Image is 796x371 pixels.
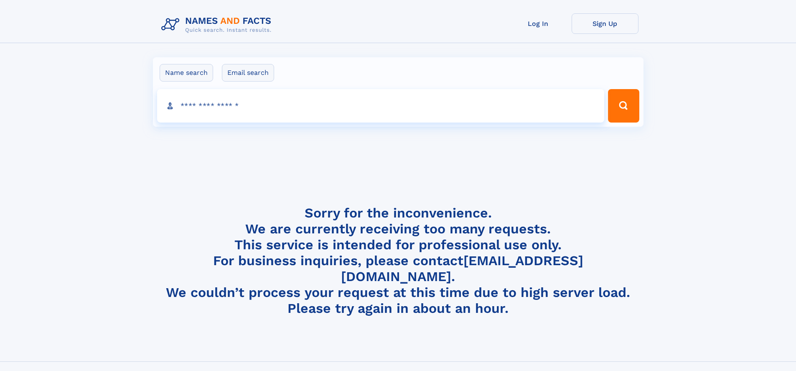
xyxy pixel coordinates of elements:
[505,13,572,34] a: Log In
[608,89,639,123] button: Search Button
[222,64,274,82] label: Email search
[158,205,638,317] h4: Sorry for the inconvenience. We are currently receiving too many requests. This service is intend...
[572,13,638,34] a: Sign Up
[160,64,213,82] label: Name search
[157,89,605,123] input: search input
[341,253,583,284] a: [EMAIL_ADDRESS][DOMAIN_NAME]
[158,13,278,36] img: Logo Names and Facts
